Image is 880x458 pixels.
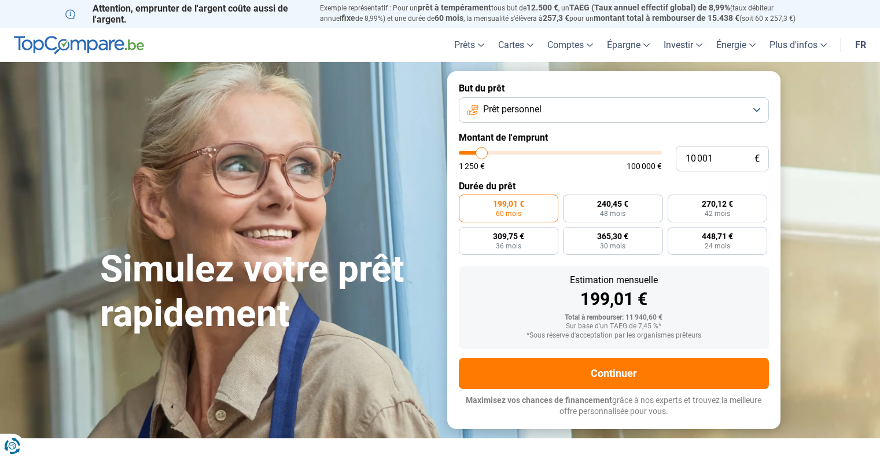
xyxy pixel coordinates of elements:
[447,28,491,62] a: Prêts
[320,3,815,24] p: Exemple représentatif : Pour un tous but de , un (taux débiteur annuel de 8,99%) et une durée de ...
[493,232,524,240] span: 309,75 €
[496,243,521,250] span: 36 mois
[763,28,834,62] a: Plus d'infos
[466,395,612,405] span: Maximisez vos chances de financement
[600,210,625,217] span: 48 mois
[627,162,662,170] span: 100 000 €
[702,232,733,240] span: 448,71 €
[657,28,709,62] a: Investir
[418,3,491,12] span: prêt à tempérament
[594,13,739,23] span: montant total à rembourser de 15.438 €
[754,154,760,164] span: €
[709,28,763,62] a: Énergie
[540,28,600,62] a: Comptes
[543,13,569,23] span: 257,3 €
[848,28,873,62] a: fr
[459,395,769,417] p: grâce à nos experts et trouvez la meilleure offre personnalisée pour vous.
[14,36,144,54] img: TopCompare
[597,232,628,240] span: 365,30 €
[459,181,769,192] label: Durée du prêt
[705,210,730,217] span: 42 mois
[459,97,769,123] button: Prêt personnel
[435,13,463,23] span: 60 mois
[459,358,769,389] button: Continuer
[341,13,355,23] span: fixe
[493,200,524,208] span: 199,01 €
[468,314,760,322] div: Total à rembourser: 11 940,60 €
[468,323,760,331] div: Sur base d'un TAEG de 7,45 %*
[459,132,769,143] label: Montant de l'emprunt
[468,276,760,285] div: Estimation mensuelle
[705,243,730,250] span: 24 mois
[600,243,625,250] span: 30 mois
[459,162,485,170] span: 1 250 €
[600,28,657,62] a: Épargne
[526,3,558,12] span: 12.500 €
[496,210,521,217] span: 60 mois
[468,332,760,340] div: *Sous réserve d'acceptation par les organismes prêteurs
[491,28,540,62] a: Cartes
[702,200,733,208] span: 270,12 €
[569,3,730,12] span: TAEG (Taux annuel effectif global) de 8,99%
[459,83,769,94] label: But du prêt
[483,103,542,116] span: Prêt personnel
[100,247,433,336] h1: Simulez votre prêt rapidement
[65,3,306,25] p: Attention, emprunter de l'argent coûte aussi de l'argent.
[468,291,760,308] div: 199,01 €
[597,200,628,208] span: 240,45 €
